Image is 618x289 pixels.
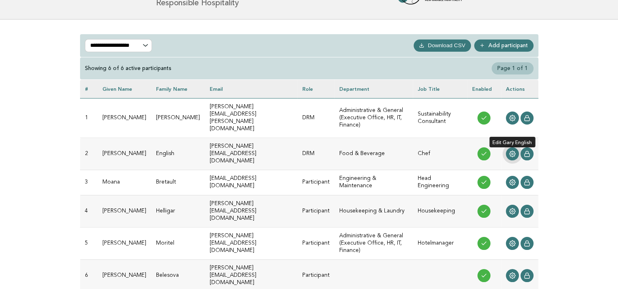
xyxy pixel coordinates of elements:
th: Role [297,80,334,98]
td: 2 [80,138,98,170]
td: Moana [98,170,151,195]
td: [PERSON_NAME][EMAIL_ADDRESS][PERSON_NAME][DOMAIN_NAME] [205,98,298,138]
th: # [80,80,98,98]
td: [PERSON_NAME] [98,195,151,227]
td: 1 [80,98,98,138]
td: Moritel [151,227,205,259]
td: [EMAIL_ADDRESS][DOMAIN_NAME] [205,170,298,195]
td: [PERSON_NAME] [98,227,151,259]
td: Housekeeping & Laundry [334,195,413,227]
td: Sustainability Consultant [413,98,467,138]
td: Participant [297,227,334,259]
a: Add participant [474,39,533,52]
th: Job Title [413,80,467,98]
td: Head Engineering [413,170,467,195]
td: Engineering & Maintenance [334,170,413,195]
td: Hotelmanager [413,227,467,259]
td: Administrative & General (Executive Office, HR, IT, Finance) [334,227,413,259]
td: [PERSON_NAME][EMAIL_ADDRESS][DOMAIN_NAME] [205,227,298,259]
td: 3 [80,170,98,195]
th: Family name [151,80,205,98]
div: Showing 6 of 6 active participants [85,65,171,72]
td: Helligar [151,195,205,227]
td: English [151,138,205,170]
td: Housekeeping [413,195,467,227]
td: DRM [297,98,334,138]
td: [PERSON_NAME] [98,138,151,170]
td: [PERSON_NAME] [151,98,205,138]
td: Participant [297,170,334,195]
td: Participant [297,195,334,227]
td: 5 [80,227,98,259]
td: Bretault [151,170,205,195]
th: Department [334,80,413,98]
th: Enabled [467,80,501,98]
td: Administrative & General (Executive Office, HR, IT, Finance) [334,98,413,138]
td: [PERSON_NAME][EMAIL_ADDRESS][DOMAIN_NAME] [205,138,298,170]
td: [PERSON_NAME] [98,98,151,138]
td: [PERSON_NAME][EMAIL_ADDRESS][DOMAIN_NAME] [205,195,298,227]
td: Chef [413,138,467,170]
th: Email [205,80,298,98]
td: Food & Beverage [334,138,413,170]
td: 4 [80,195,98,227]
td: DRM [297,138,334,170]
th: Given name [98,80,151,98]
button: Download CSV [414,39,471,52]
